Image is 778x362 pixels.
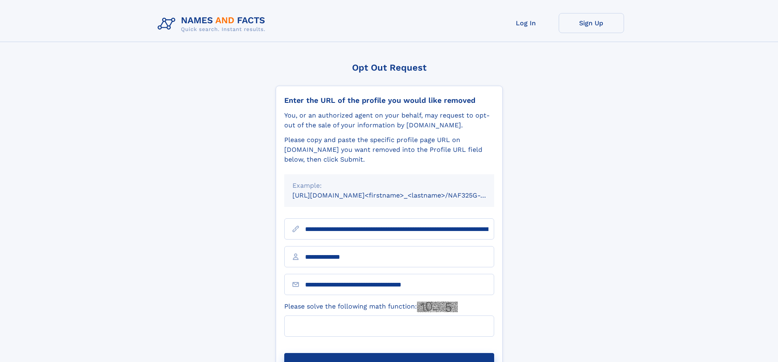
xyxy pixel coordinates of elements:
[559,13,624,33] a: Sign Up
[284,96,494,105] div: Enter the URL of the profile you would like removed
[284,111,494,130] div: You, or an authorized agent on your behalf, may request to opt-out of the sale of your informatio...
[292,191,510,199] small: [URL][DOMAIN_NAME]<firstname>_<lastname>/NAF325G-xxxxxxxx
[292,181,486,191] div: Example:
[493,13,559,33] a: Log In
[284,135,494,164] div: Please copy and paste the specific profile page URL on [DOMAIN_NAME] you want removed into the Pr...
[284,302,458,312] label: Please solve the following math function:
[276,62,503,73] div: Opt Out Request
[154,13,272,35] img: Logo Names and Facts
